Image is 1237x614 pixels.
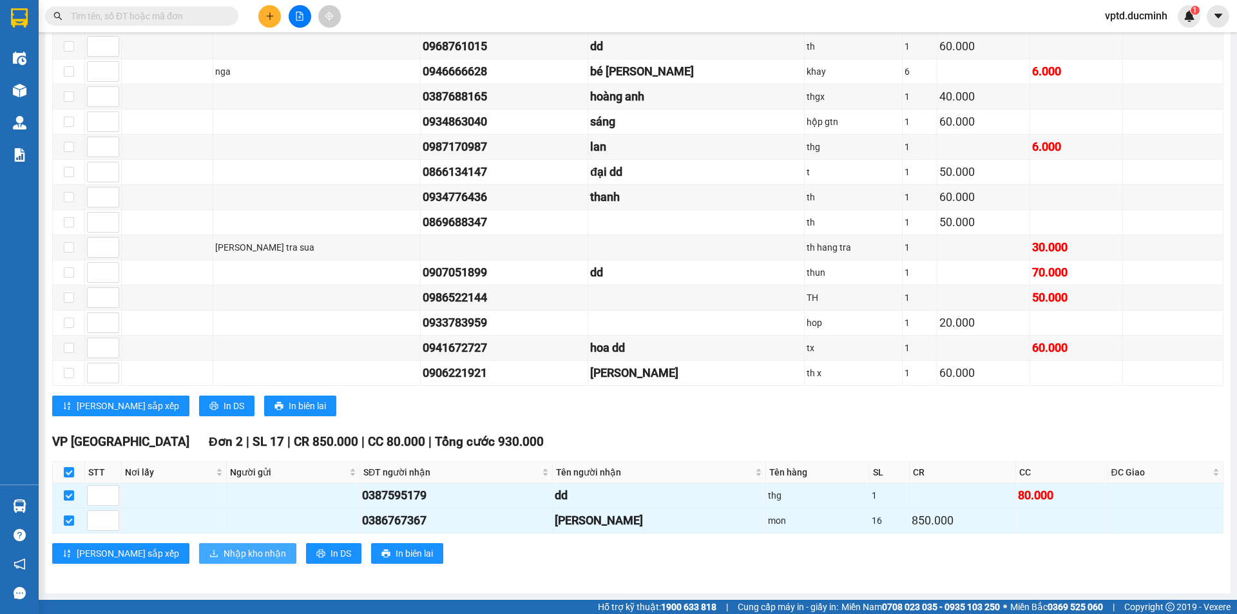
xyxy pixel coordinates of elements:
img: warehouse-icon [13,116,26,130]
div: tx [807,341,900,355]
span: VP [GEOGRAPHIC_DATA] [52,434,189,449]
span: download [209,549,218,559]
span: SL 17 [253,434,284,449]
img: warehouse-icon [13,84,26,97]
th: Tên hàng [766,462,870,483]
span: Người gửi [230,465,347,479]
td: dd [588,260,805,285]
sup: 1 [1191,6,1200,15]
div: 0941672727 [423,339,586,357]
div: 0968761015 [423,37,586,55]
div: 1 [905,341,935,355]
span: caret-down [1213,10,1224,22]
td: 0866134147 [421,160,588,185]
span: | [428,434,432,449]
div: lan [590,138,802,156]
span: CR 850.000 [294,434,358,449]
div: 1 [905,291,935,305]
input: Tìm tên, số ĐT hoặc mã đơn [71,9,223,23]
div: [PERSON_NAME] tra sua [215,240,418,254]
img: logo-vxr [11,8,28,28]
td: 0906221921 [421,361,588,386]
div: 1 [905,39,935,53]
button: printerIn DS [306,543,361,564]
td: 0869688347 [421,210,588,235]
span: Cung cấp máy in - giấy in: [738,600,838,614]
td: 0387595179 [360,483,553,508]
div: 60.000 [939,364,1028,382]
span: plus [265,12,274,21]
img: solution-icon [13,148,26,162]
div: 1 [905,240,935,254]
div: 70.000 [1032,264,1120,282]
td: tiến nhâm [553,508,766,533]
div: 1 [905,215,935,229]
button: plus [258,5,281,28]
span: printer [381,549,390,559]
span: In biên lai [396,546,433,561]
td: hoa dd [588,336,805,361]
td: 0986522144 [421,285,588,311]
td: đại dd [588,160,805,185]
td: kieu [588,361,805,386]
span: printer [316,549,325,559]
div: nga [215,64,418,79]
div: 1 [905,190,935,204]
td: 0946666628 [421,59,588,84]
img: icon-new-feature [1184,10,1195,22]
td: thanh [588,185,805,210]
button: printerIn biên lai [264,396,336,416]
div: 1 [905,90,935,104]
div: 80.000 [1018,486,1105,504]
span: Hỗ trợ kỹ thuật: [598,600,716,614]
div: 6.000 [1032,138,1120,156]
div: 50.000 [939,163,1028,181]
div: 0906221921 [423,364,586,382]
div: 850.000 [912,512,1013,530]
td: 0907051899 [421,260,588,285]
span: In DS [331,546,351,561]
div: thg [807,140,900,154]
button: aim [318,5,341,28]
div: 6.000 [1032,62,1120,81]
div: th x [807,366,900,380]
div: 60.000 [939,113,1028,131]
span: 1 [1193,6,1197,15]
div: 50.000 [939,213,1028,231]
span: Tên người nhận [556,465,753,479]
div: 0387688165 [423,88,586,106]
td: hoàng anh [588,84,805,110]
span: ⚪️ [1003,604,1007,609]
div: thanh [590,188,802,206]
div: th [807,39,900,53]
button: printerIn biên lai [371,543,443,564]
div: [PERSON_NAME] [590,364,802,382]
div: t [807,165,900,179]
button: file-add [289,5,311,28]
span: notification [14,558,26,570]
button: sort-ascending[PERSON_NAME] sắp xếp [52,543,189,564]
div: thun [807,265,900,280]
span: Miền Nam [841,600,1000,614]
span: | [361,434,365,449]
div: thgx [807,90,900,104]
div: 60.000 [939,188,1028,206]
td: 0941672727 [421,336,588,361]
span: question-circle [14,529,26,541]
div: 60.000 [1032,339,1120,357]
td: sáng [588,110,805,135]
div: bé [PERSON_NAME] [590,62,802,81]
div: hộp gtn [807,115,900,129]
span: | [246,434,249,449]
td: lan [588,135,805,160]
strong: 0369 525 060 [1048,602,1103,612]
strong: 0708 023 035 - 0935 103 250 [882,602,1000,612]
div: hoàng anh [590,88,802,106]
span: In DS [224,399,244,413]
button: printerIn DS [199,396,254,416]
div: 40.000 [939,88,1028,106]
span: ĐC Giao [1111,465,1210,479]
div: 0934863040 [423,113,586,131]
div: 6 [905,64,935,79]
div: 1 [905,316,935,330]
